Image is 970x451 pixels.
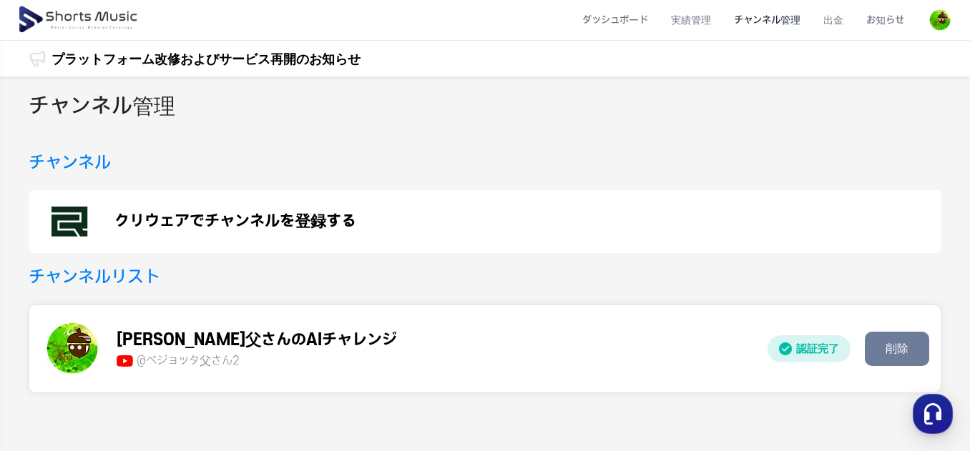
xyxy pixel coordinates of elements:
img: 사용자 이미지 [927,7,953,33]
a: 出金 [812,1,855,39]
p: @ペジョッタ父さん2 [117,352,397,370]
h2: チャンネル管理 [29,91,175,123]
h3: チャンネル [29,150,111,176]
a: プラットフォーム改修およびサービス再開のお知らせ [52,49,361,69]
p: 認証完了 [768,335,851,363]
a: [PERSON_NAME]父さんのAIチャレンジ @ペジョッタ父さん2 [41,317,756,381]
p: [PERSON_NAME]父さんのAIチャレンジ [117,329,397,352]
button: 削除 [865,332,929,366]
a: クリウェアでチャンネルを登録する [29,190,941,253]
h3: チャンネルリスト [29,264,160,290]
p: クリウェアでチャンネルを登録する [114,213,356,230]
a: チャンネル管理 [722,1,812,39]
a: 実績管理 [660,1,722,39]
a: ダッシュボード [571,1,660,39]
a: お知らせ [855,1,916,39]
img: 알림 아이콘 [29,50,46,67]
